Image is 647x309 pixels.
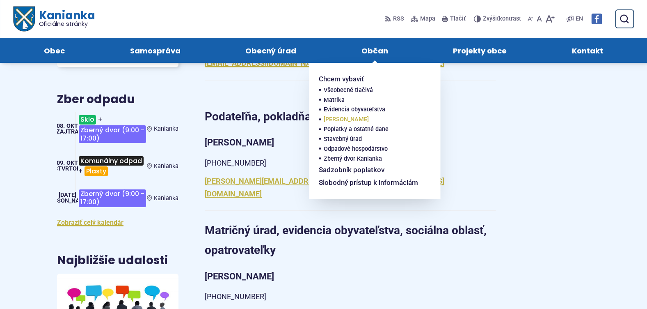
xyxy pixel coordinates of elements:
[325,59,444,67] a: [EMAIL_ADDRESS][DOMAIN_NAME]
[409,10,437,28] a: Mapa
[429,38,531,63] a: Projekty obce
[337,38,413,63] a: Občan
[324,134,421,144] a: Stavebný úrad
[78,153,147,179] h3: +
[474,10,523,28] button: Zvýšiťkontrast
[361,38,388,63] span: Občan
[34,10,94,27] span: Kanianka
[79,156,144,166] span: Komunálny odpad
[13,7,34,32] img: Prejsť na domovskú stránku
[79,115,96,125] span: Sklo
[324,105,421,115] a: Evidencia obyvateľstva
[57,93,178,106] h3: Zber odpadu
[319,176,421,189] a: Slobodný prístup k informáciám
[535,10,544,28] button: Nastaviť pôvodnú veľkosť písma
[57,153,178,179] a: Komunálny odpad+Plasty Kanianka 09. okt štvrtok
[483,15,499,22] span: Zvýšiť
[385,10,406,28] a: RSS
[59,191,76,198] span: [DATE]
[324,134,362,144] span: Stavebný úrad
[57,219,123,226] a: Zobraziť celý kalendár
[154,163,178,170] span: Kanianka
[324,125,389,134] span: Poplatky a ostatné dane
[324,95,421,105] a: Matrika
[450,16,466,23] span: Tlačiť
[44,38,65,63] span: Obec
[324,105,385,115] span: Evidencia obyvateľstva
[79,125,146,143] span: Zberný dvor (9:00 - 17:00)
[591,14,602,24] img: Prejsť na Facebook stránku
[324,144,388,154] span: Odpadové hospodárstvo
[324,95,345,105] span: Matrika
[319,73,364,85] span: Chcem vybaviť
[154,125,178,132] span: Kanianka
[324,154,421,164] a: Zberný dvor Kanianka
[483,16,521,23] span: kontrast
[205,177,444,198] a: [EMAIL_ADDRESS][DOMAIN_NAME]
[205,271,274,281] strong: [PERSON_NAME]
[544,10,556,28] button: Zväčšiť veľkosť písma
[205,57,496,70] p: ,
[79,189,146,207] span: Zberný dvor (9:00 - 17:00)
[205,59,324,67] a: [EMAIL_ADDRESS][DOMAIN_NAME]
[548,38,628,63] a: Kontakt
[324,115,369,125] span: [PERSON_NAME]
[54,165,80,172] span: štvrtok
[324,144,421,154] a: Odpadové hospodárstvo
[205,291,496,303] p: [PHONE_NUMBER]
[526,10,535,28] button: Zmenšiť veľkosť písma
[324,125,421,134] a: Poplatky a ostatné dane
[85,166,108,176] span: Plasty
[319,164,421,176] a: Sadzobník poplatkov
[245,38,296,63] span: Obecný úrad
[130,38,181,63] span: Samospráva
[57,159,78,166] span: 09. okt
[205,175,496,200] p: ,
[56,128,79,135] span: Zajtra
[57,186,178,210] a: Zberný dvor (9:00 - 17:00) Kanianka [DATE] [PERSON_NAME]
[205,137,274,148] strong: [PERSON_NAME]
[57,112,178,146] a: Sklo+Zberný dvor (9:00 - 17:00) Kanianka 08. okt Zajtra
[453,38,507,63] span: Projekty obce
[324,85,373,95] span: Všeobecné tlačivá
[205,157,496,170] p: [PHONE_NUMBER]
[57,254,168,267] h3: Najbližšie udalosti
[221,38,321,63] a: Obecný úrad
[324,115,421,125] a: [PERSON_NAME]
[57,122,78,129] span: 08. okt
[20,38,89,63] a: Obec
[393,14,404,24] span: RSS
[205,224,487,257] strong: Matričný úrad, evidencia obyvateľstva, sociálna oblasť, opatrovateľky
[205,110,349,123] strong: Podateľňa, pokladňa, archív
[39,21,95,27] span: Oficiálne stránky
[420,14,435,24] span: Mapa
[572,38,603,63] span: Kontakt
[106,38,205,63] a: Samospráva
[324,154,382,164] span: Zberný dvor Kanianka
[319,164,384,176] span: Sadzobník poplatkov
[154,195,178,202] span: Kanianka
[205,177,381,185] a: [PERSON_NAME][EMAIL_ADDRESS][DOMAIN_NAME]
[440,10,467,28] button: Tlačiť
[324,85,421,95] a: Všeobecné tlačivá
[319,73,421,85] a: Chcem vybaviť
[45,197,90,204] span: [PERSON_NAME]
[13,7,95,32] a: Logo Kanianka, prejsť na domovskú stránku.
[319,176,418,189] span: Slobodný prístup k informáciám
[576,14,583,24] span: EN
[78,112,147,146] h3: +
[574,14,585,24] a: EN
